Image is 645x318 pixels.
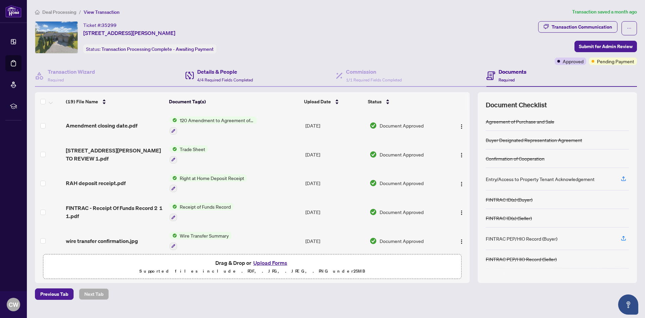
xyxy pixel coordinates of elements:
[380,151,424,158] span: Document Approved
[486,255,557,263] div: FINTRAC PEP/HIO Record (Seller)
[66,146,164,163] span: [STREET_ADDRESS][PERSON_NAME] TO REVIEW 1.pdf
[43,254,461,279] span: Drag & Drop orUpload FormsSupported files include .PDF, .JPG, .JPEG, .PNG under25MB
[177,145,208,153] span: Trade Sheet
[303,169,367,198] td: [DATE]
[66,98,98,105] span: (19) File Name
[66,237,138,245] span: wire transfer confirmation.jpg
[486,100,547,110] span: Document Checklist
[83,21,117,29] div: Ticket #:
[627,26,632,31] span: ellipsis
[456,178,467,188] button: Logo
[170,145,208,164] button: Status IconTrade Sheet
[66,204,164,220] span: FINTRAC - Receipt Of Funds Record 2 1 1.pdf
[486,175,595,183] div: Entry/Access to Property Tenant Acknowledgement
[79,8,81,16] li: /
[597,58,634,65] span: Pending Payment
[48,77,64,82] span: Required
[370,179,377,187] img: Document Status
[456,120,467,131] button: Logo
[304,98,331,105] span: Upload Date
[459,239,464,244] img: Logo
[48,68,95,76] h4: Transaction Wizard
[618,294,638,315] button: Open asap
[101,46,214,52] span: Transaction Processing Complete - Awaiting Payment
[5,5,21,17] img: logo
[552,22,612,32] div: Transaction Communication
[486,214,532,222] div: FINTRAC ID(s) (Seller)
[370,151,377,158] img: Document Status
[197,77,253,82] span: 4/4 Required Fields Completed
[35,10,40,14] span: home
[66,179,126,187] span: RAH deposit receipt.pdf
[215,258,289,267] span: Drag & Drop or
[166,92,301,111] th: Document Tag(s)
[170,203,177,210] img: Status Icon
[486,118,554,125] div: Agreement of Purchase and Sale
[346,77,402,82] span: 1/1 Required Fields Completed
[368,98,382,105] span: Status
[83,29,175,37] span: [STREET_ADDRESS][PERSON_NAME]
[251,258,289,267] button: Upload Forms
[303,111,367,140] td: [DATE]
[177,203,233,210] span: Receipt of Funds Record
[84,9,120,15] span: View Transaction
[486,136,582,144] div: Buyer Designated Representation Agreement
[346,68,402,76] h4: Commission
[170,145,177,153] img: Status Icon
[177,116,257,124] span: 120 Amendment to Agreement of Purchase and Sale
[79,288,109,300] button: Next Tab
[303,140,367,169] td: [DATE]
[47,267,457,275] p: Supported files include .PDF, .JPG, .JPEG, .PNG under 25 MB
[572,8,637,16] article: Transaction saved a month ago
[486,196,532,203] div: FINTRAC ID(s) (Buyer)
[486,155,545,162] div: Confirmation of Cooperation
[170,232,231,250] button: Status IconWire Transfer Summary
[380,122,424,129] span: Document Approved
[303,226,367,255] td: [DATE]
[40,289,68,299] span: Previous Tab
[370,237,377,245] img: Document Status
[574,41,637,52] button: Submit for Admin Review
[170,203,233,221] button: Status IconReceipt of Funds Record
[456,207,467,217] button: Logo
[42,9,76,15] span: Deal Processing
[303,198,367,226] td: [DATE]
[83,44,216,54] div: Status:
[486,235,557,242] div: FINTRAC PEP/HIO Record (Buyer)
[197,68,253,76] h4: Details & People
[370,208,377,216] img: Document Status
[579,41,633,52] span: Submit for Admin Review
[365,92,445,111] th: Status
[456,236,467,246] button: Logo
[370,122,377,129] img: Document Status
[66,121,137,130] span: Amendment closing date.pdf
[35,22,78,53] img: IMG-X12097495_1.jpg
[177,232,231,239] span: Wire Transfer Summary
[380,237,424,245] span: Document Approved
[101,22,117,28] span: 35299
[499,77,515,82] span: Required
[459,210,464,215] img: Logo
[63,92,166,111] th: (19) File Name
[380,208,424,216] span: Document Approved
[9,300,18,309] span: CW
[459,152,464,158] img: Logo
[35,288,74,300] button: Previous Tab
[170,174,177,182] img: Status Icon
[170,232,177,239] img: Status Icon
[170,174,247,192] button: Status IconRight at Home Deposit Receipt
[177,174,247,182] span: Right at Home Deposit Receipt
[459,124,464,129] img: Logo
[459,181,464,187] img: Logo
[170,116,177,124] img: Status Icon
[170,116,257,135] button: Status Icon120 Amendment to Agreement of Purchase and Sale
[456,149,467,160] button: Logo
[563,58,584,65] span: Approved
[538,21,617,33] button: Transaction Communication
[301,92,365,111] th: Upload Date
[380,179,424,187] span: Document Approved
[499,68,526,76] h4: Documents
